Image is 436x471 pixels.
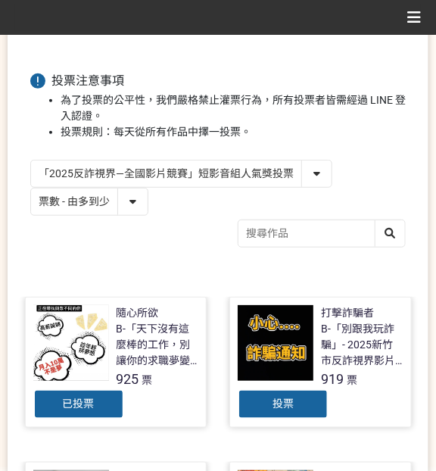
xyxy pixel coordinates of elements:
a: 隨心所欲B-「天下沒有這麼棒的工作，別讓你的求職夢變成惡夢！」- 2025新竹市反詐視界影片徵件925票已投票 [25,297,207,428]
span: 925 [117,371,139,387]
span: 投票 [272,398,294,410]
div: B-「別跟我玩詐騙」- 2025新竹市反詐視界影片徵件 [321,321,403,369]
span: 票 [142,374,153,386]
span: 投票注意事項 [51,73,124,88]
a: 打擊詐騙者B-「別跟我玩詐騙」- 2025新竹市反詐視界影片徵件919票投票 [229,297,412,428]
div: 打擊詐騙者 [321,305,374,321]
span: 已投票 [63,398,95,410]
span: 票 [347,374,357,386]
li: 投票規則：每天從所有作品中擇一投票。 [61,124,406,140]
span: 919 [321,371,344,387]
li: 為了投票的公平性，我們嚴格禁止灌票行為，所有投票者皆需經過 LINE 登入認證。 [61,92,406,124]
div: B-「天下沒有這麼棒的工作，別讓你的求職夢變成惡夢！」- 2025新竹市反詐視界影片徵件 [117,321,199,369]
div: 隨心所欲 [117,305,159,321]
input: 搜尋作品 [238,220,405,247]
